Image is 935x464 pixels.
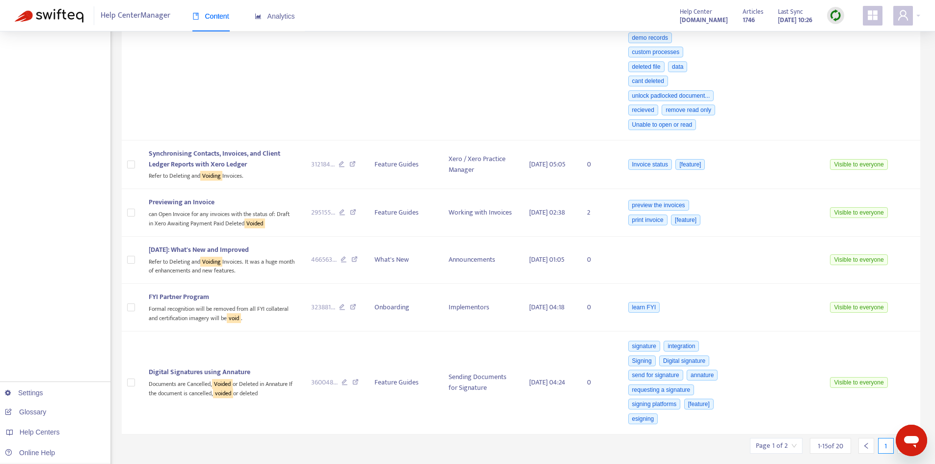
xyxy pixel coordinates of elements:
span: Digital signature [659,355,709,366]
span: esigning [628,413,658,424]
span: cant deleted [628,76,668,86]
span: [DATE] 04:24 [529,377,565,388]
span: Help Centers [20,428,60,436]
span: Visible to everyone [830,302,887,313]
span: book [192,13,199,20]
span: remove read only [662,105,715,115]
span: demo records [628,32,672,43]
span: Visible to everyone [830,207,887,218]
td: Xero / Xero Practice Manager [441,140,521,190]
span: annature [687,370,718,381]
div: Formal recognition will be removed from all FYI collateral and certification imagery will be . [149,302,295,323]
span: requesting a signature [628,384,695,395]
span: Articles [743,6,763,17]
span: [DATE] 04:18 [529,301,564,313]
a: [DOMAIN_NAME] [680,14,728,26]
span: print invoice [628,215,668,225]
span: Help Center Manager [101,6,170,25]
span: Previewing an Invoice [149,196,214,208]
div: 1 [878,438,894,454]
span: 295155 ... [311,207,335,218]
span: [DATE]: What's New and Improved [149,244,249,255]
span: Synchronising Contacts, Invoices, and Client Ledger Reports with Xero Ledger [149,148,280,170]
span: Invoice status [628,159,672,170]
span: [feature] [675,159,705,170]
td: Working with Invoices [441,189,521,236]
td: Sending Documents for Signature [441,331,521,435]
span: FYI Partner Program [149,291,209,302]
span: Visible to everyone [830,159,887,170]
span: 312184 ... [311,159,335,170]
span: left [863,442,870,449]
sqkw: Voided [212,379,233,389]
span: 360048 ... [311,377,338,388]
span: integration [664,341,699,352]
span: custom processes [628,47,684,57]
strong: [DATE] 10:26 [778,15,812,26]
span: Visible to everyone [830,254,887,265]
td: Feature Guides [367,140,441,190]
td: 0 [579,284,618,331]
div: can Open Invoice for any invoices with the status of: Draft in Xero Awaiting Payment Paid Deleted [149,208,295,228]
td: Feature Guides [367,189,441,236]
span: preview the invoices [628,200,689,211]
span: [feature] [671,215,700,225]
sqkw: voided [213,388,233,398]
span: 466563 ... [311,254,337,265]
div: Refer to Deleting and Invoices. [149,170,295,181]
span: send for signature [628,370,683,381]
td: 0 [579,237,618,284]
td: Implementors [441,284,521,331]
span: Content [192,12,229,20]
td: What's New [367,237,441,284]
div: Documents are Cancelled, or Deleted in Annature If the document is cancelled, or deleted [149,378,295,398]
div: Refer to Deleting and Invoices. It was a huge month of enhancements and new features. [149,255,295,275]
td: Feature Guides [367,331,441,435]
td: 0 [579,331,618,435]
span: appstore [867,9,879,21]
sqkw: Voiding [200,257,222,267]
span: unlock padlocked document... [628,90,714,101]
sqkw: Voided [244,218,265,228]
span: user [897,9,909,21]
span: recieved [628,105,658,115]
span: [DATE] 02:38 [529,207,565,218]
a: Glossary [5,408,46,416]
span: deleted file [628,61,665,72]
span: Visible to everyone [830,377,887,388]
span: 323881 ... [311,302,335,313]
td: 0 [579,140,618,190]
td: Announcements [441,237,521,284]
span: Analytics [255,12,295,20]
span: [feature] [684,399,714,409]
td: 2 [579,189,618,236]
span: data [668,61,687,72]
span: 1 - 15 of 20 [818,441,843,451]
sqkw: void [227,313,241,323]
sqkw: Voiding [200,171,222,181]
img: Swifteq [15,9,83,23]
span: Digital Signatures using Annature [149,366,250,378]
span: Signing [628,355,656,366]
span: learn FYI [628,302,660,313]
iframe: Button to launch messaging window [896,425,927,456]
strong: 1746 [743,15,755,26]
span: signature [628,341,660,352]
span: area-chart [255,13,262,20]
span: [DATE] 05:05 [529,159,565,170]
span: Unable to open or read [628,119,696,130]
strong: [DOMAIN_NAME] [680,15,728,26]
span: Help Center [680,6,712,17]
a: Online Help [5,449,55,457]
td: Onboarding [367,284,441,331]
span: [DATE] 01:05 [529,254,564,265]
a: Settings [5,389,43,397]
span: signing platforms [628,399,681,409]
img: sync.dc5367851b00ba804db3.png [829,9,842,22]
span: Last Sync [778,6,803,17]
